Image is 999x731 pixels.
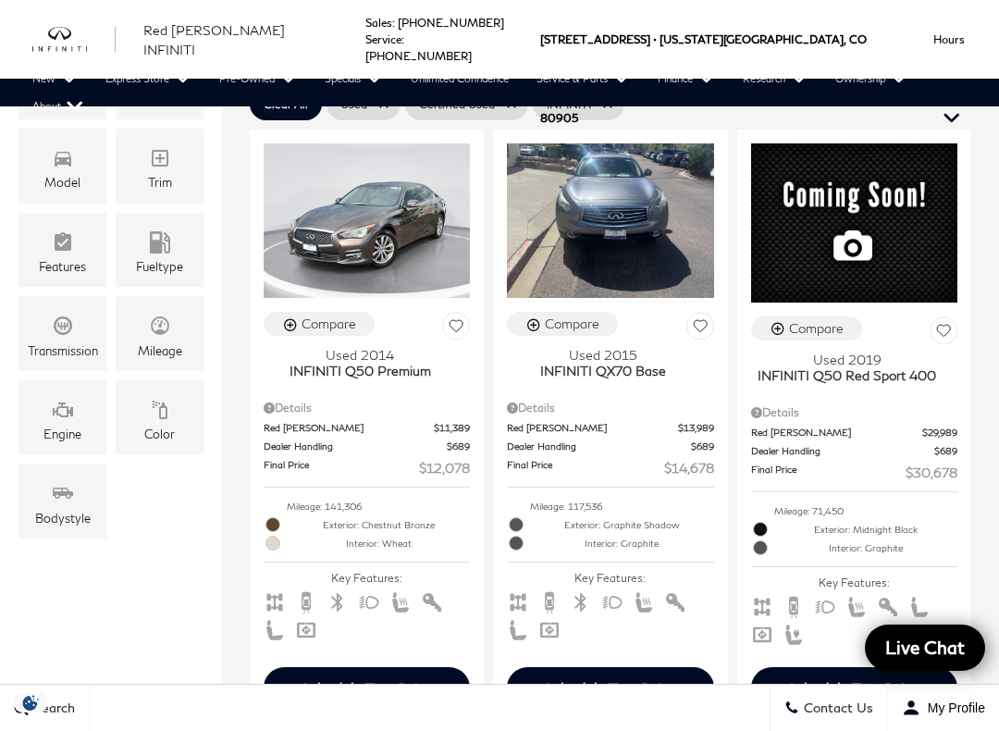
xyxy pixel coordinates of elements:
[264,347,456,363] span: Used 2014
[751,367,943,383] span: INFINITI Q50 Red Sport 400
[877,598,899,612] span: Keyless Entry
[908,598,931,612] span: Leather Seats
[421,593,443,607] span: Keyless Entry
[751,576,957,589] span: Key Features :
[116,213,203,288] div: FueltypeFueltype
[644,65,729,93] a: Finance
[691,440,714,453] span: $689
[678,421,714,435] span: $13,989
[633,593,655,607] span: Heated Seats
[365,49,472,63] a: [PHONE_NUMBER]
[264,143,470,298] img: 2014 INFINITI Q50 Premium
[774,520,957,539] span: Exterior: Midnight Black
[545,316,599,332] div: Compare
[295,621,317,635] span: Navigation Sys
[302,316,356,332] div: Compare
[398,16,504,30] a: [PHONE_NUMBER]
[301,679,434,697] div: Schedule Test Drive
[52,394,74,427] span: Engine
[264,593,286,607] span: AWD
[507,440,690,453] span: Dealer Handling
[287,515,470,534] span: Exterior: Chestnut Bronze
[264,400,470,416] div: Pricing Details - INFINITI Q50 Premium
[143,20,338,59] a: Red [PERSON_NAME] INFINITI
[149,310,171,343] span: Mileage
[18,380,106,455] div: EngineEngine
[751,463,957,482] a: Final Price $30,678
[799,700,873,716] span: Contact Us
[144,427,175,440] div: Color
[751,502,957,520] li: Mileage: 71,450
[538,593,561,607] span: Backup Camera
[389,593,412,607] span: Heated Seats
[507,347,699,363] span: Used 2015
[18,65,92,93] a: New
[149,394,171,427] span: Color
[401,32,404,46] span: :
[774,539,957,557] span: Interior: Graphite
[821,65,921,93] a: Ownership
[264,347,470,378] a: Used 2014INFINITI Q50 Premium
[311,65,397,93] a: Specials
[751,444,934,458] span: Dealer Handling
[397,65,523,93] a: Unlimited Confidence
[287,534,470,552] span: Interior: Wheat
[264,440,470,453] a: Dealer Handling $689
[264,667,470,709] div: Schedule Test Drive - INFINITI Q50 Premium
[544,679,677,697] div: Schedule Test Drive
[264,572,470,584] span: Key Features :
[507,400,713,416] div: Pricing Details - INFINITI QX70 Base
[18,93,97,120] a: About
[729,65,821,93] a: Research
[264,458,419,477] span: Final Price
[934,444,957,458] span: $689
[507,143,713,298] img: 2015 INFINITI QX70 Base
[507,312,618,336] button: Compare Vehicle
[9,693,52,712] section: Click to Open Cookie Consent Modal
[434,421,470,435] span: $11,389
[264,312,375,336] button: Compare Vehicle
[507,593,529,607] span: AWD
[32,27,116,52] a: infiniti
[264,421,470,435] a: Red [PERSON_NAME] $11,389
[264,421,434,435] span: Red [PERSON_NAME]
[29,700,75,716] span: Search
[530,515,713,534] span: Exterior: Graphite Shadow
[751,404,957,421] div: Pricing Details - INFINITI Q50 Red Sport 400
[751,667,957,709] div: Schedule Test Drive - INFINITI Q50 Red Sport 400
[507,667,713,709] div: Schedule Test Drive - INFINITI QX70 Base
[601,593,623,607] span: Fog Lights
[922,426,957,440] span: $29,989
[9,693,52,712] img: Opt-Out Icon
[523,65,644,93] a: Service & Parts
[327,593,349,607] span: Bluetooth
[264,621,286,635] span: Leather Seats
[570,593,592,607] span: Bluetooth
[39,260,86,273] div: Features
[447,440,470,453] span: $689
[116,380,203,455] div: ColorColor
[32,27,116,52] img: INFINITI
[365,32,401,46] span: Service
[751,352,957,383] a: Used 2019INFINITI Q50 Red Sport 400
[507,440,713,453] a: Dealer Handling $689
[814,598,836,612] span: Fog Lights
[264,440,447,453] span: Dealer Handling
[507,458,713,477] a: Final Price $14,678
[865,625,985,671] a: Live Chat
[143,22,285,57] span: Red [PERSON_NAME] INFINITI
[148,176,172,189] div: Trim
[18,213,106,288] div: FeaturesFeatures
[116,129,203,204] div: TrimTrim
[149,142,171,176] span: Trim
[751,426,957,440] a: Red [PERSON_NAME] $29,989
[52,142,74,176] span: Model
[783,598,805,612] span: Backup Camera
[264,458,470,477] a: Final Price $12,078
[530,534,713,552] span: Interior: Graphite
[920,700,985,715] span: My Profile
[686,312,714,344] button: Save Vehicle
[888,685,999,731] button: Open user profile menu
[18,296,106,371] div: TransmissionTransmission
[138,344,182,357] div: Mileage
